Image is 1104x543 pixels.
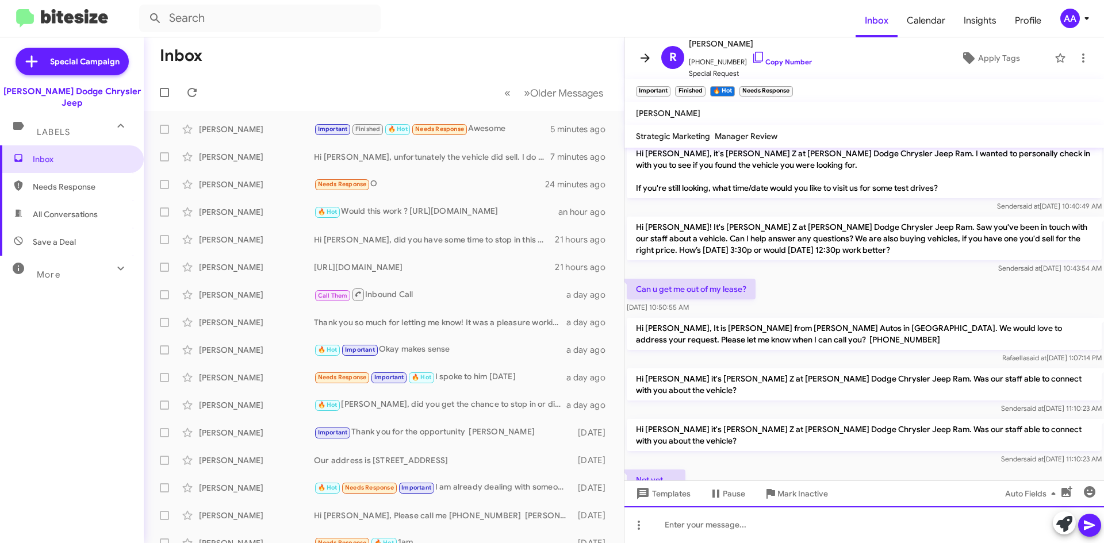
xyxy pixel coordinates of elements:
span: R [669,48,677,67]
div: 21 hours ago [555,261,615,273]
button: Auto Fields [996,483,1069,504]
div: 7 minutes ago [550,151,615,163]
span: 🔥 Hot [412,373,431,381]
p: Hi [PERSON_NAME] it's [PERSON_NAME] Z at [PERSON_NAME] Dodge Chrysler Jeep Ram. Was our staff abl... [627,419,1102,451]
span: Finished [355,125,381,133]
div: [PERSON_NAME] [199,344,314,356]
div: 21 hours ago [555,234,615,245]
span: Templates [634,483,691,504]
div: Inbound Call [314,287,566,302]
span: 🔥 Hot [388,125,408,133]
div: [PERSON_NAME] [199,482,314,494]
p: Hi [PERSON_NAME] it's [PERSON_NAME] Z at [PERSON_NAME] Dodge Chrysler Jeep Ram. Was our staff abl... [627,368,1102,400]
span: said at [1023,455,1044,463]
span: Sender [DATE] 10:40:49 AM [997,202,1102,210]
span: Needs Response [318,373,367,381]
span: Apply Tags [978,48,1020,68]
span: Important [318,429,348,436]
div: a day ago [566,289,615,301]
div: Awesome [314,122,550,136]
button: Next [517,81,610,105]
a: Profile [1006,4,1051,37]
span: More [37,269,60,280]
div: 5 minutes ago [550,124,615,135]
span: Strategic Marketing [636,131,710,141]
div: [PERSON_NAME] [199,399,314,411]
small: Needs Response [739,86,792,97]
button: Apply Tags [931,48,1049,68]
button: AA [1051,9,1091,28]
span: All Conversations [33,209,98,220]
div: Okay makes sense [314,343,566,356]
span: » [524,86,530,100]
div: [PERSON_NAME] [199,510,314,521]
div: [PERSON_NAME] [199,372,314,383]
span: 🔥 Hot [318,208,338,215]
span: Rafaella [DATE] 1:07:14 PM [1002,353,1102,362]
span: Sender [DATE] 11:10:23 AM [1001,455,1102,463]
span: Needs Response [318,180,367,188]
span: Needs Response [33,181,131,192]
p: Not yet [627,469,685,490]
span: Save a Deal [33,236,76,248]
span: said at [1023,404,1044,413]
a: Inbox [856,4,898,37]
button: Pause [700,483,754,504]
a: Special Campaign [16,48,129,75]
span: Sender [DATE] 10:43:54 AM [998,264,1102,272]
input: Search [139,5,381,32]
a: Insights [954,4,1006,37]
span: Important [401,484,431,491]
div: [PERSON_NAME] [199,151,314,163]
a: Calendar [898,4,954,37]
div: I am already dealing with someone [314,481,572,494]
span: 🔥 Hot [318,346,338,353]
div: Would this work ? [URL][DOMAIN_NAME] [314,205,558,218]
div: a day ago [566,372,615,383]
span: Auto Fields [1005,483,1060,504]
div: [DATE] [572,455,615,466]
span: Sender [DATE] 11:10:23 AM [1001,404,1102,413]
div: Our address is [STREET_ADDRESS] [314,455,572,466]
p: Hi [PERSON_NAME], it's [PERSON_NAME] Z at [PERSON_NAME] Dodge Chrysler Jeep Ram. I wanted to pers... [627,143,1102,198]
div: Thank you for the opportunity [PERSON_NAME] [314,426,572,439]
button: Mark Inactive [754,483,837,504]
div: [PERSON_NAME] [199,206,314,218]
div: 24 minutes ago [546,179,615,190]
h1: Inbox [160,47,202,65]
span: Special Campaign [50,56,120,67]
span: Manager Review [715,131,777,141]
button: Templates [624,483,700,504]
div: [PERSON_NAME] [199,234,314,245]
span: Pause [723,483,745,504]
small: 🔥 Hot [710,86,735,97]
small: Important [636,86,670,97]
div: Thank you so much for letting me know! It was a pleasure working with you! [314,317,566,328]
div: [PERSON_NAME] [199,179,314,190]
div: [PERSON_NAME] [199,289,314,301]
span: said at [1026,353,1046,362]
div: Hi [PERSON_NAME], did you have some time to stop in this weekend? [314,234,555,245]
div: [DATE] [572,510,615,521]
span: Important [374,373,404,381]
nav: Page navigation example [498,81,610,105]
div: [URL][DOMAIN_NAME] [314,261,555,273]
div: [PERSON_NAME] [199,124,314,135]
span: Special Request [689,68,812,79]
div: a day ago [566,344,615,356]
div: Hi [PERSON_NAME], Please call me [PHONE_NUMBER] [PERSON_NAME] [314,510,572,521]
span: [PERSON_NAME] [636,108,700,118]
div: O [314,178,546,191]
div: I spoke to him [DATE] [314,371,566,384]
span: 🔥 Hot [318,484,338,491]
a: Copy Number [752,57,812,66]
div: [DATE] [572,482,615,494]
span: said at [1019,202,1040,210]
p: Can u get me out of my lease? [627,279,756,299]
span: 🔥 Hot [318,401,338,409]
span: Call Them [318,292,348,299]
span: Important [345,346,375,353]
span: Labels [37,127,70,137]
